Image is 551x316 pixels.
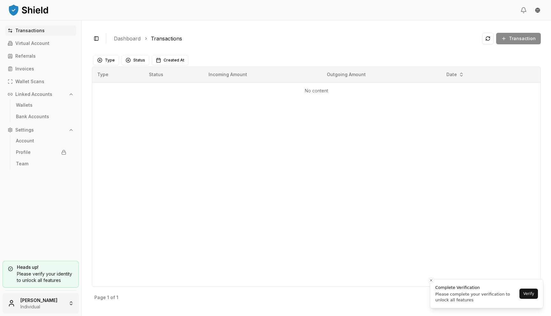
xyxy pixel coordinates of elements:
p: Team [16,162,28,166]
nav: breadcrumb [114,35,477,42]
button: Linked Accounts [5,89,76,99]
p: Individual [20,304,63,310]
p: Wallets [16,103,33,107]
p: 1 [116,295,118,300]
th: Status [144,67,203,82]
p: Linked Accounts [15,92,52,97]
p: Account [16,139,34,143]
span: Created At [164,58,184,63]
div: Complete Verification [435,284,518,291]
div: Please verify your identity to unlock all features [8,271,73,284]
a: Transactions [151,35,182,42]
a: Wallet Scans [5,76,76,87]
a: Transactions [5,25,76,36]
a: Profile [13,147,69,157]
a: Bank Accounts [13,111,69,122]
a: Invoices [5,64,76,74]
p: Settings [15,128,34,132]
button: Status [121,55,149,65]
button: Type [93,55,119,65]
p: No content [97,88,535,94]
a: Referrals [5,51,76,61]
p: Virtual Account [15,41,49,46]
p: Profile [16,150,31,154]
a: Account [13,136,69,146]
p: 1 [107,295,109,300]
p: [PERSON_NAME] [20,297,63,304]
p: Invoices [15,67,34,71]
th: Type [92,67,144,82]
p: Referrals [15,54,36,58]
p: Page [94,295,106,300]
button: Verify [519,289,538,299]
a: Virtual Account [5,38,76,48]
a: Team [13,159,69,169]
a: Dashboard [114,35,141,42]
button: [PERSON_NAME]Individual [3,293,79,313]
button: Settings [5,125,76,135]
a: Heads up!Please verify your identity to unlock all features [3,261,79,288]
p: Bank Accounts [16,114,49,119]
p: Transactions [15,28,45,33]
th: Incoming Amount [203,67,322,82]
button: Date [444,69,467,80]
th: Outgoing Amount [322,67,441,82]
button: Created At [152,55,188,65]
a: Wallets [13,100,69,110]
div: Please complete your verification to unlock all features [435,291,518,303]
button: Close toast [428,277,434,284]
h5: Heads up! [8,265,73,269]
p: of [110,295,115,300]
img: ShieldPay Logo [8,4,49,16]
p: Wallet Scans [15,79,44,84]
